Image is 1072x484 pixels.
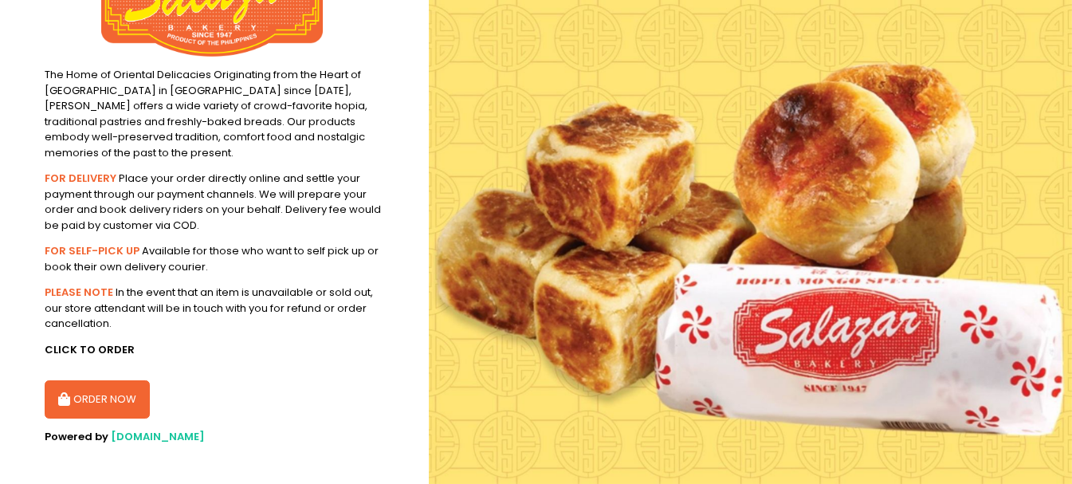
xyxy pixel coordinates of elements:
[45,243,139,258] b: FOR SELF-PICK UP
[45,171,116,186] b: FOR DELIVERY
[45,171,384,233] div: Place your order directly online and settle your payment through our payment channels. We will pr...
[45,67,384,160] div: The Home of Oriental Delicacies Originating from the Heart of [GEOGRAPHIC_DATA] in [GEOGRAPHIC_DA...
[45,285,113,300] b: PLEASE NOTE
[111,429,205,444] a: [DOMAIN_NAME]
[45,243,384,274] div: Available for those who want to self pick up or book their own delivery courier.
[45,429,384,445] div: Powered by
[45,285,384,332] div: In the event that an item is unavailable or sold out, our store attendant will be in touch with y...
[45,342,384,358] div: CLICK TO ORDER
[45,380,150,419] button: ORDER NOW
